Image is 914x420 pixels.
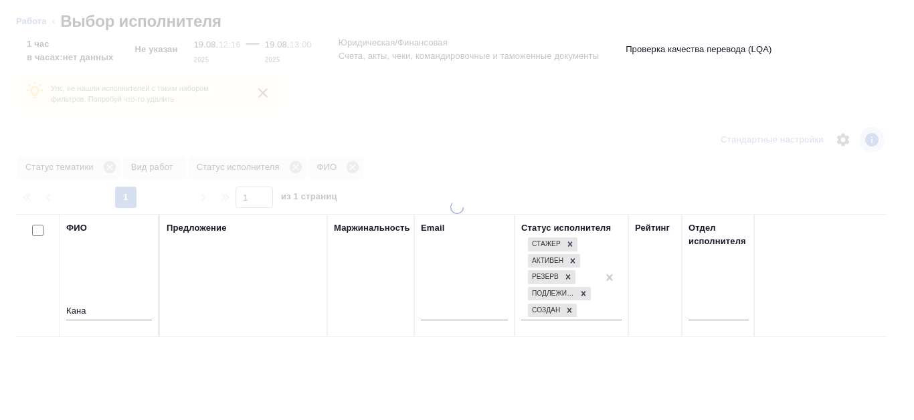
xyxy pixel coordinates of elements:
div: Email [421,221,444,235]
div: Стажер, Активен, Резерв, Подлежит внедрению, Создан [527,302,578,319]
div: Рейтинг [635,221,670,235]
div: Подлежит внедрению [528,287,576,301]
p: Проверка качества перевода (LQA) [626,43,771,56]
div: ФИО [66,221,87,235]
div: Стажер, Активен, Резерв, Подлежит внедрению, Создан [527,286,592,302]
div: Стажер, Активен, Резерв, Подлежит внедрению, Создан [527,253,581,270]
div: Статус исполнителя [521,221,611,235]
div: Активен [528,254,565,268]
div: Отдел исполнителя [689,221,749,248]
div: Стажер, Активен, Резерв, Подлежит внедрению, Создан [527,236,579,253]
div: Маржинальность [334,221,410,235]
div: Стажер [528,237,563,251]
div: Предложение [167,221,227,235]
div: Резерв [528,270,561,284]
div: Создан [528,304,562,318]
div: Стажер, Активен, Резерв, Подлежит внедрению, Создан [527,269,577,286]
